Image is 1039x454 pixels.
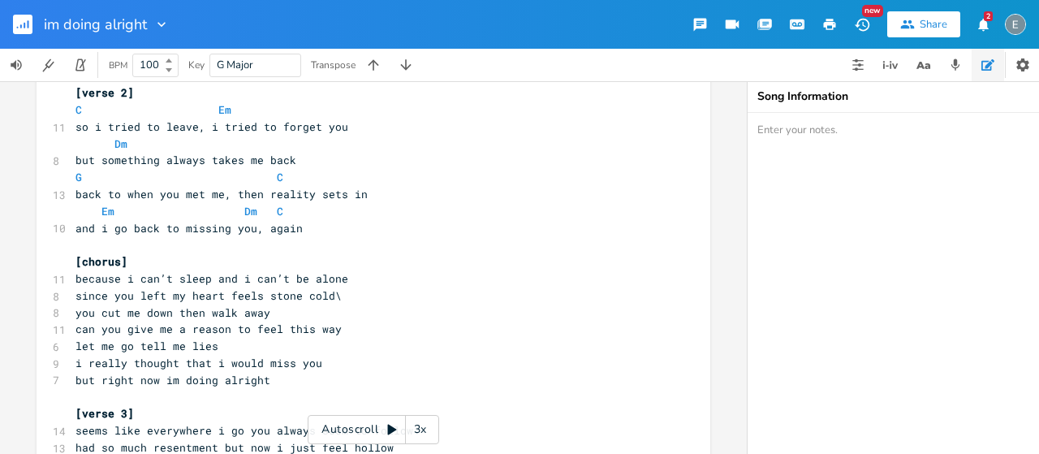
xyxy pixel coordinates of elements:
span: [chorus] [75,254,127,269]
span: since you left my heart feels stone cold\ [75,288,342,303]
div: New [862,5,883,17]
div: Autoscroll [308,415,439,444]
span: i really thought that i would miss you [75,356,322,370]
div: Key [188,60,205,70]
span: [verse 3] [75,406,134,421]
span: C [75,102,82,117]
span: Dm [114,136,127,151]
span: Em [101,204,114,218]
button: New [846,10,878,39]
span: Em [218,102,231,117]
span: seems like everywhere i go you always seem to follow [75,423,413,438]
button: Share [887,11,960,37]
span: C [277,170,283,184]
span: G Major [217,58,253,72]
div: 2 [984,11,993,21]
img: Emily Smith [1005,14,1026,35]
span: C [277,204,283,218]
button: 2 [967,10,999,39]
span: back to when you met me, then reality sets in [75,187,368,201]
div: Share [920,17,947,32]
span: and i go back to missing you, again [75,221,303,236]
span: but right now im doing alright [75,373,270,387]
span: let me go tell me lies [75,339,218,353]
span: im doing alright [44,17,147,32]
span: so i tried to leave, i tried to forget you [75,119,348,134]
div: 3x [406,415,435,444]
span: [verse 2] [75,85,134,100]
span: can you give me a reason to feel this way [75,322,342,336]
span: you cut me down then walk away [75,305,270,320]
div: Transpose [311,60,356,70]
span: Dm [244,204,257,218]
span: G [75,170,82,184]
div: BPM [109,61,127,70]
span: but something always takes me back [75,153,296,167]
span: because i can’t sleep and i can’t be alone [75,271,348,286]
